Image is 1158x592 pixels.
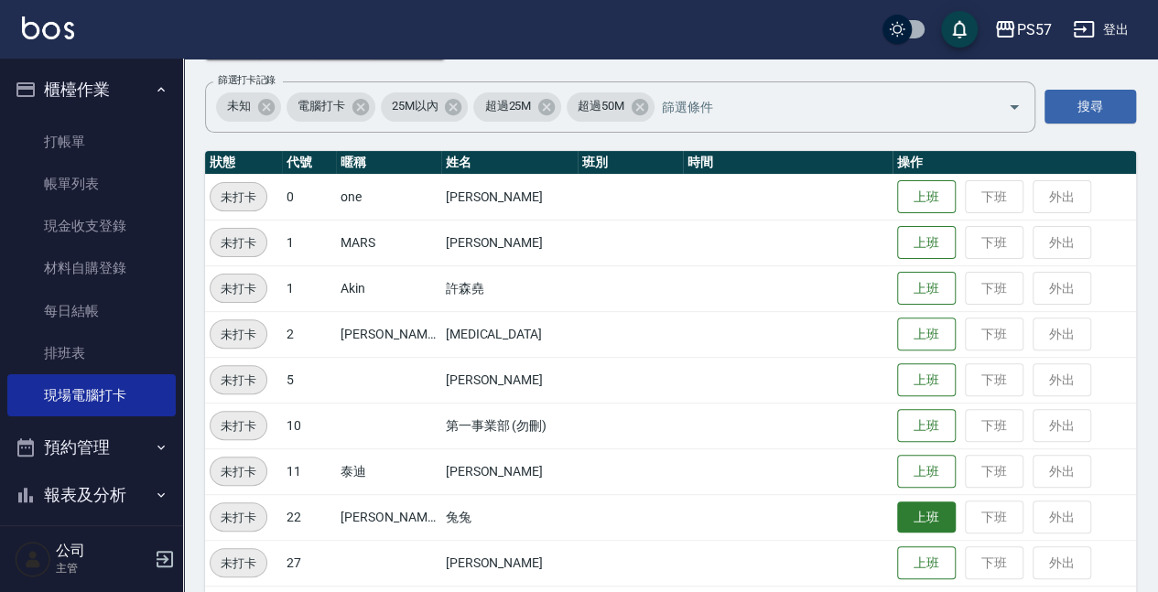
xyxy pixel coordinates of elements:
[897,409,956,443] button: 上班
[211,371,266,390] span: 未打卡
[7,66,176,113] button: 櫃檯作業
[441,174,578,220] td: [PERSON_NAME]
[7,424,176,471] button: 預約管理
[211,462,266,481] span: 未打卡
[441,311,578,357] td: [MEDICAL_DATA]
[282,494,336,540] td: 22
[7,121,176,163] a: 打帳單
[441,151,578,175] th: 姓名
[683,151,893,175] th: 時間
[441,265,578,311] td: 許森堯
[282,265,336,311] td: 1
[897,455,956,489] button: 上班
[22,16,74,39] img: Logo
[287,97,356,115] span: 電腦打卡
[282,151,336,175] th: 代號
[941,11,978,48] button: save
[657,91,976,123] input: 篩選條件
[381,97,449,115] span: 25M以內
[567,92,655,122] div: 超過50M
[897,272,956,306] button: 上班
[567,97,635,115] span: 超過50M
[7,163,176,205] a: 帳單列表
[287,92,375,122] div: 電腦打卡
[897,226,956,260] button: 上班
[282,403,336,448] td: 10
[211,508,266,527] span: 未打卡
[381,92,469,122] div: 25M以內
[1044,90,1136,124] button: 搜尋
[56,560,149,576] p: 主管
[473,97,542,115] span: 超過25M
[897,363,956,397] button: 上班
[441,357,578,403] td: [PERSON_NAME]
[211,416,266,436] span: 未打卡
[893,151,1136,175] th: 操作
[216,92,281,122] div: 未知
[336,151,441,175] th: 暱稱
[897,501,956,533] button: 上班
[7,518,176,565] button: 客戶管理
[441,220,578,265] td: [PERSON_NAME]
[1066,13,1136,47] button: 登出
[578,151,683,175] th: 班別
[7,205,176,247] a: 現金收支登錄
[7,374,176,416] a: 現場電腦打卡
[1000,92,1029,122] button: Open
[336,220,441,265] td: MARS
[282,357,336,403] td: 5
[205,151,282,175] th: 狀態
[7,290,176,332] a: 每日結帳
[282,220,336,265] td: 1
[211,325,266,344] span: 未打卡
[282,311,336,357] td: 2
[211,554,266,573] span: 未打卡
[897,180,956,214] button: 上班
[441,494,578,540] td: 兔兔
[56,542,149,560] h5: 公司
[441,403,578,448] td: 第一事業部 (勿刪)
[7,332,176,374] a: 排班表
[441,448,578,494] td: [PERSON_NAME]
[218,73,276,87] label: 篩選打卡記錄
[897,546,956,580] button: 上班
[15,541,51,577] img: Person
[897,318,956,351] button: 上班
[7,471,176,519] button: 報表及分析
[282,174,336,220] td: 0
[441,540,578,586] td: [PERSON_NAME]
[473,92,561,122] div: 超過25M
[216,97,262,115] span: 未知
[282,540,336,586] td: 27
[336,494,441,540] td: [PERSON_NAME]
[336,311,441,357] td: [PERSON_NAME]
[1016,18,1051,41] div: PS57
[282,448,336,494] td: 11
[336,265,441,311] td: Akin
[7,247,176,289] a: 材料自購登錄
[336,448,441,494] td: 泰迪
[211,188,266,207] span: 未打卡
[987,11,1058,48] button: PS57
[336,174,441,220] td: one
[211,279,266,298] span: 未打卡
[211,233,266,253] span: 未打卡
